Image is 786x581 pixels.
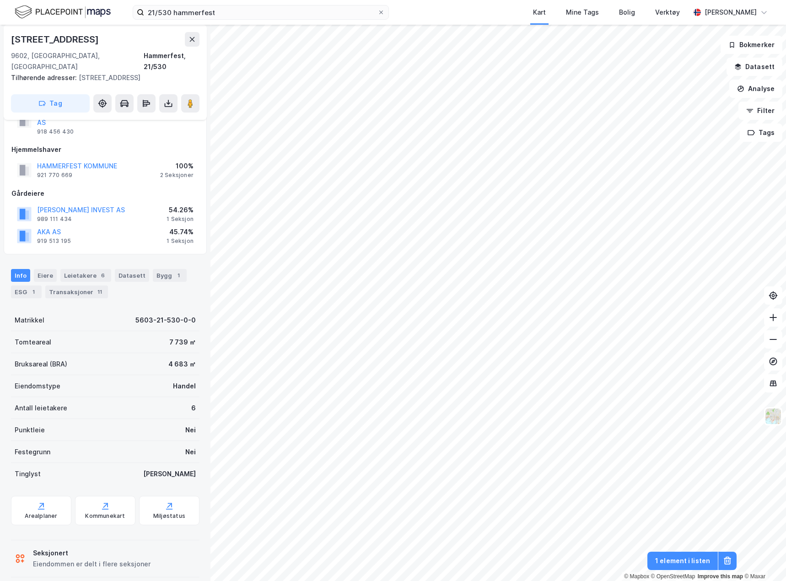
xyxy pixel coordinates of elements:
[624,573,649,580] a: Mapbox
[740,124,782,142] button: Tags
[173,381,196,392] div: Handel
[167,204,194,215] div: 54.26%
[153,512,185,520] div: Miljøstatus
[37,128,74,135] div: 918 456 430
[15,468,41,479] div: Tinglyst
[185,447,196,457] div: Nei
[98,271,108,280] div: 6
[698,573,743,580] a: Improve this map
[45,285,108,298] div: Transaksjoner
[60,269,111,282] div: Leietakere
[11,188,199,199] div: Gårdeiere
[15,315,44,326] div: Matrikkel
[25,512,57,520] div: Arealplaner
[135,315,196,326] div: 5603-21-530-0-0
[655,7,680,18] div: Verktøy
[169,337,196,348] div: 7 739 ㎡
[174,271,183,280] div: 1
[740,537,786,581] div: Kontrollprogram for chat
[651,573,695,580] a: OpenStreetMap
[11,269,30,282] div: Info
[37,172,72,179] div: 921 770 669
[721,36,782,54] button: Bokmerker
[33,548,151,559] div: Seksjonert
[11,285,42,298] div: ESG
[153,269,187,282] div: Bygg
[95,287,104,296] div: 11
[619,7,635,18] div: Bolig
[764,408,782,425] img: Z
[15,381,60,392] div: Eiendomstype
[15,447,50,457] div: Festegrunn
[11,74,79,81] span: Tilhørende adresser:
[37,237,71,245] div: 919 513 195
[11,72,192,83] div: [STREET_ADDRESS]
[85,512,125,520] div: Kommunekart
[144,50,199,72] div: Hammerfest, 21/530
[167,215,194,223] div: 1 Seksjon
[168,359,196,370] div: 4 683 ㎡
[705,7,757,18] div: [PERSON_NAME]
[15,403,67,414] div: Antall leietakere
[11,144,199,155] div: Hjemmelshaver
[533,7,546,18] div: Kart
[160,172,194,179] div: 2 Seksjoner
[15,4,111,20] img: logo.f888ab2527a4732fd821a326f86c7f29.svg
[37,215,72,223] div: 989 111 434
[738,102,782,120] button: Filter
[727,58,782,76] button: Datasett
[191,403,196,414] div: 6
[167,237,194,245] div: 1 Seksjon
[15,337,51,348] div: Tomteareal
[185,425,196,436] div: Nei
[115,269,149,282] div: Datasett
[566,7,599,18] div: Mine Tags
[11,94,90,113] button: Tag
[729,80,782,98] button: Analyse
[34,269,57,282] div: Eiere
[15,425,45,436] div: Punktleie
[647,552,718,570] button: 1 element i listen
[160,161,194,172] div: 100%
[33,559,151,570] div: Eiendommen er delt i flere seksjoner
[740,537,786,581] iframe: Chat Widget
[144,5,377,19] input: Søk på adresse, matrikkel, gårdeiere, leietakere eller personer
[11,32,101,47] div: [STREET_ADDRESS]
[167,226,194,237] div: 45.74%
[11,50,144,72] div: 9602, [GEOGRAPHIC_DATA], [GEOGRAPHIC_DATA]
[15,359,67,370] div: Bruksareal (BRA)
[143,468,196,479] div: [PERSON_NAME]
[29,287,38,296] div: 1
